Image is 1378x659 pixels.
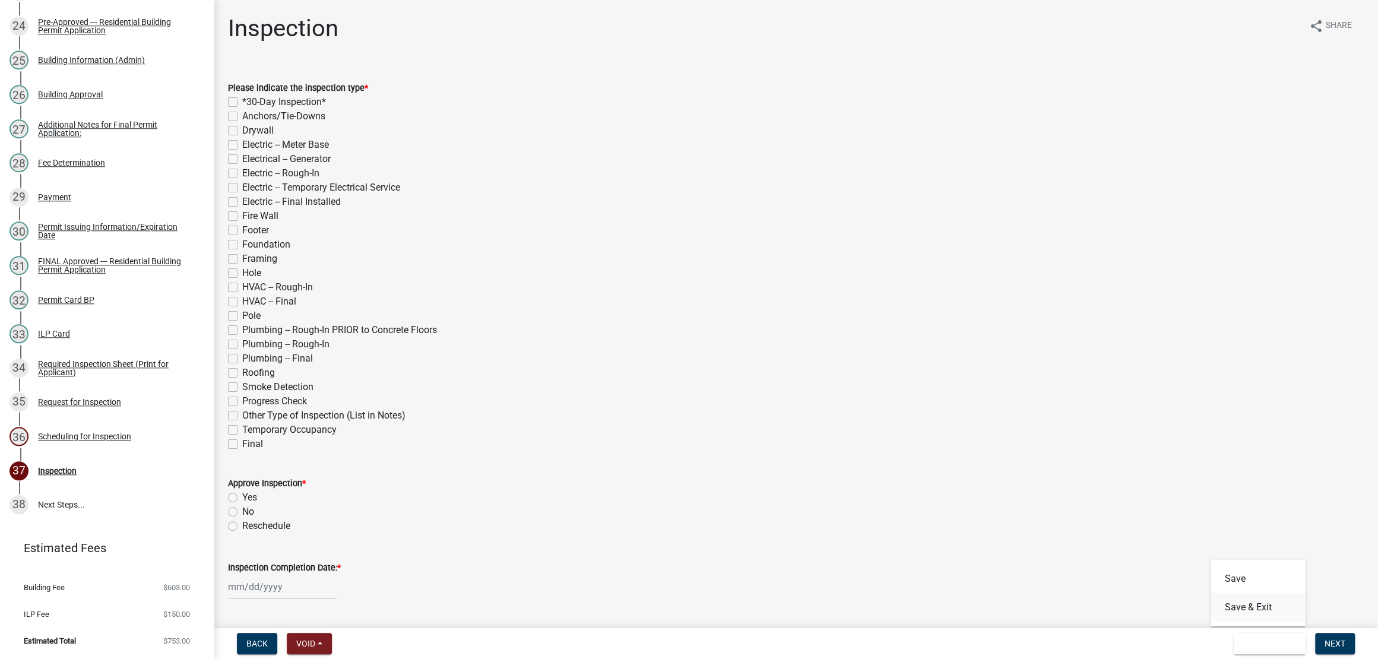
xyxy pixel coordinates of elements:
div: 34 [9,359,28,378]
button: shareShare [1300,14,1361,37]
label: Plumbing -- Final [242,351,313,366]
label: No [242,505,254,519]
div: 37 [9,461,28,480]
h1: Inspection [228,14,338,43]
div: 32 [9,290,28,309]
label: Electric -- Meter Base [242,138,329,152]
div: 28 [9,153,28,172]
label: Inspection Completion Date: [228,564,341,572]
span: Share [1326,19,1352,33]
input: mm/dd/yyyy [228,575,337,599]
span: Save & Exit [1243,639,1289,648]
label: Electrical -- Generator [242,152,331,166]
label: Smoke Detection [242,380,313,394]
label: Framing [242,252,277,266]
button: Save [1211,565,1306,593]
label: Fire Wall [242,209,278,223]
div: 36 [9,427,28,446]
div: 29 [9,188,28,207]
label: Foundation [242,237,290,252]
div: FINAL Approved --- Residential Building Permit Application [38,257,195,274]
div: Request for Inspection [38,398,121,406]
label: Roofing [242,366,275,380]
label: Please indicate the inspection type [228,84,368,93]
div: Payment [38,193,71,201]
div: Permit Card BP [38,296,94,304]
button: Next [1315,633,1355,654]
label: Electric -- Final Installed [242,195,341,209]
label: HVAC -- Rough-In [242,280,313,294]
label: Progress Check [242,394,307,408]
div: Required Inspection Sheet (Print for Applicant) [38,360,195,376]
label: Temporary Occupancy [242,423,337,437]
label: Electric -- Rough-In [242,166,319,180]
span: Estimated Total [24,637,76,645]
label: Yes [242,490,257,505]
label: Drywall [242,123,274,138]
div: 30 [9,221,28,240]
span: Void [296,639,315,648]
label: Approve Inspection [228,480,306,488]
span: $150.00 [163,610,190,618]
label: Electric -- Temporary Electrical Service [242,180,400,195]
label: Anchors/Tie-Downs [242,109,325,123]
div: 26 [9,85,28,104]
i: share [1309,19,1323,33]
div: Scheduling for Inspection [38,432,131,441]
div: 27 [9,119,28,138]
span: Next [1325,639,1345,648]
label: Reschedule [242,519,290,533]
label: Plumbing -- Rough-In PRIOR to Concrete Floors [242,323,437,337]
div: Fee Determination [38,159,105,167]
div: 31 [9,256,28,275]
div: Save & Exit [1211,560,1306,626]
span: Back [246,639,268,648]
a: Estimated Fees [9,536,195,560]
div: Inspection [38,467,77,475]
label: Final [242,437,263,451]
button: Void [287,633,332,654]
div: 25 [9,50,28,69]
div: 24 [9,17,28,36]
span: ILP Fee [24,610,49,618]
div: Building Approval [38,90,103,99]
label: Plumbing -- Rough-In [242,337,330,351]
div: Pre-Approved --- Residential Building Permit Application [38,18,195,34]
label: Footer [242,223,269,237]
label: *30-Day Inspection* [242,95,326,109]
div: 35 [9,392,28,411]
label: Other Type of Inspection (List in Notes) [242,408,406,423]
div: ILP Card [38,329,70,338]
button: Save & Exit [1211,593,1306,622]
div: Additional Notes for Final Permit Application: [38,121,195,137]
div: 38 [9,495,28,514]
label: Pole [242,309,261,323]
label: HVAC -- Final [242,294,296,309]
span: $603.00 [163,584,190,591]
div: 33 [9,324,28,343]
span: Building Fee [24,584,65,591]
span: $753.00 [163,637,190,645]
button: Back [237,633,277,654]
div: Permit Issuing Information/Expiration Date [38,223,195,239]
label: Hole [242,266,261,280]
div: Building Information (Admin) [38,56,145,64]
button: Save & Exit [1234,633,1306,654]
